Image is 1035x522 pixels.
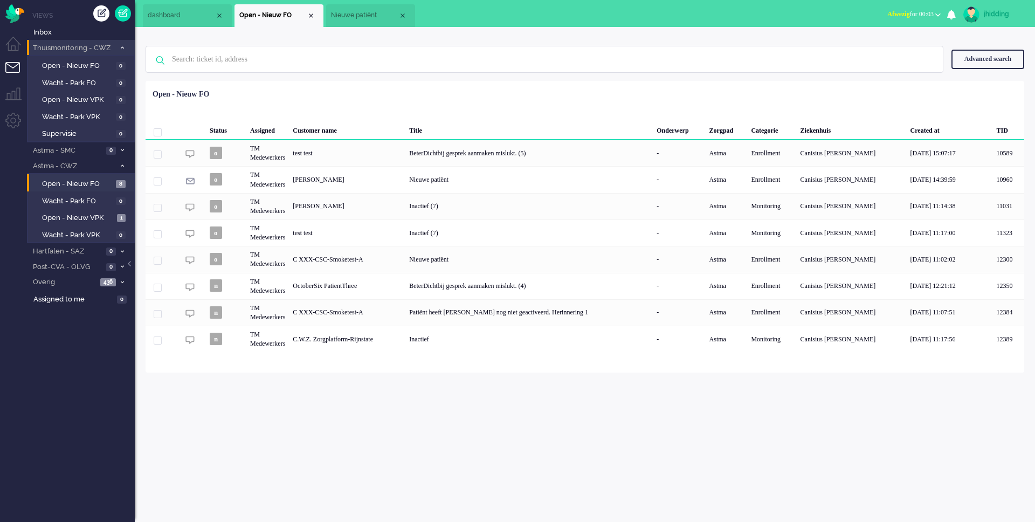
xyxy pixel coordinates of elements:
span: Wacht - Park FO [42,196,113,207]
div: Astma [706,140,748,166]
span: Supervisie [42,129,113,139]
span: Thuismonitoring - CWZ [31,43,115,53]
li: Admin menu [5,113,30,137]
div: Categorie [747,118,796,140]
div: OctoberSix PatientThree [289,273,405,299]
span: o [210,173,222,186]
div: 12384 [146,299,1024,326]
span: 0 [116,197,126,205]
div: 11031 [146,193,1024,219]
div: 11323 [993,219,1024,246]
a: Omnidesk [5,7,24,15]
div: BeterDichtbij gesprek aanmaken mislukt. (5) [405,140,653,166]
div: Astma [706,326,748,352]
div: Enrollment [747,246,796,272]
span: Open - Nieuw FO [239,11,307,20]
a: Open - Nieuw FO 8 [31,177,134,189]
li: Dashboard menu [5,37,30,61]
span: Hartfalen - SAZ [31,246,103,257]
span: Assigned to me [33,294,114,305]
div: Canisius [PERSON_NAME] [797,166,907,193]
div: [DATE] 12:21:12 [907,273,993,299]
span: 436 [100,278,116,286]
img: ic_chat_grey.svg [185,309,195,318]
div: Customer name [289,118,405,140]
a: Wacht - Park VPK 0 [31,111,134,122]
input: Search: ticket id, address [164,46,928,72]
li: 12399 [326,4,415,27]
span: for 00:03 [887,10,934,18]
li: View [234,4,323,27]
div: Ziekenhuis [797,118,907,140]
div: 10589 [993,140,1024,166]
div: 12300 [146,246,1024,272]
span: Overig [31,277,97,287]
span: Astma - CWZ [31,161,115,171]
div: 12389 [146,326,1024,352]
img: avatar [963,6,979,23]
div: TM Medewerkers [246,246,289,272]
div: Canisius [PERSON_NAME] [797,246,907,272]
div: Canisius [PERSON_NAME] [797,219,907,246]
div: TM Medewerkers [246,326,289,352]
span: n [210,333,222,345]
div: [DATE] 11:17:00 [907,219,993,246]
span: 0 [106,147,116,155]
div: 10960 [993,166,1024,193]
span: 0 [106,248,116,256]
div: Close tab [307,11,315,20]
div: - [653,193,705,219]
img: ic_chat_grey.svg [185,203,195,212]
span: 0 [116,96,126,104]
a: Open - Nieuw VPK 0 [31,93,134,105]
span: 0 [116,79,126,87]
div: Enrollment [747,140,796,166]
div: Astma [706,193,748,219]
div: Canisius [PERSON_NAME] [797,273,907,299]
div: TM Medewerkers [246,193,289,219]
div: BeterDichtbij gesprek aanmaken mislukt. (4) [405,273,653,299]
div: Monitoring [747,326,796,352]
div: Astma [706,273,748,299]
span: dashboard [148,11,215,20]
div: Enrollment [747,166,796,193]
div: Close tab [215,11,224,20]
div: [DATE] 14:39:59 [907,166,993,193]
div: - [653,326,705,352]
div: C.W.Z. Zorgplatform-Rijnstate [289,326,405,352]
a: Supervisie 0 [31,127,134,139]
span: Afwezig [887,10,909,18]
span: Open - Nieuw VPK [42,95,113,105]
div: Inactief (7) [405,193,653,219]
div: C XXX-CSC-Smoketest-A [289,246,405,272]
div: [DATE] 11:17:56 [907,326,993,352]
div: [DATE] 11:14:38 [907,193,993,219]
div: Inactief [405,326,653,352]
div: 10589 [146,140,1024,166]
span: Wacht - Park VPK [42,112,113,122]
div: Nieuwe patiënt [405,166,653,193]
div: Canisius [PERSON_NAME] [797,326,907,352]
div: jhidding [984,9,1024,19]
img: ic_e-mail_grey.svg [185,176,195,186]
span: 0 [117,296,127,304]
div: 12350 [146,273,1024,299]
img: ic-search-icon.svg [146,46,174,74]
span: 0 [106,263,116,271]
div: Title [405,118,653,140]
div: Canisius [PERSON_NAME] [797,299,907,326]
span: Inbox [33,28,135,38]
div: test test [289,219,405,246]
div: 11323 [146,219,1024,246]
div: - [653,166,705,193]
span: Wacht - Park VPK [42,230,113,241]
div: [DATE] 11:07:51 [907,299,993,326]
div: Monitoring [747,219,796,246]
div: 11031 [993,193,1024,219]
span: 0 [116,62,126,70]
div: 12350 [993,273,1024,299]
div: TM Medewerkers [246,273,289,299]
div: Canisius [PERSON_NAME] [797,140,907,166]
div: Created at [907,118,993,140]
div: Astma [706,166,748,193]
